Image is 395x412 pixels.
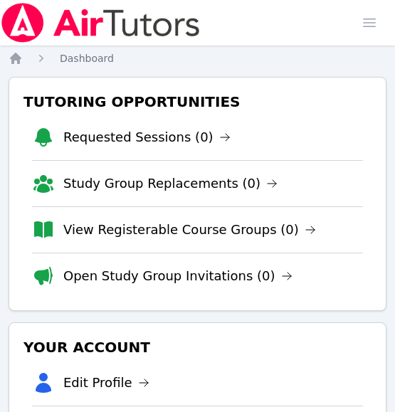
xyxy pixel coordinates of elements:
[21,334,374,360] h3: Your Account
[63,127,231,147] a: Requested Sessions (0)
[60,53,114,64] span: Dashboard
[9,51,386,65] nav: Breadcrumb
[60,51,114,65] a: Dashboard
[63,373,149,393] a: Edit Profile
[63,220,316,240] a: View Registerable Course Groups (0)
[63,174,278,194] a: Study Group Replacements (0)
[21,89,374,115] h3: Tutoring Opportunities
[63,266,293,286] a: Open Study Group Invitations (0)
